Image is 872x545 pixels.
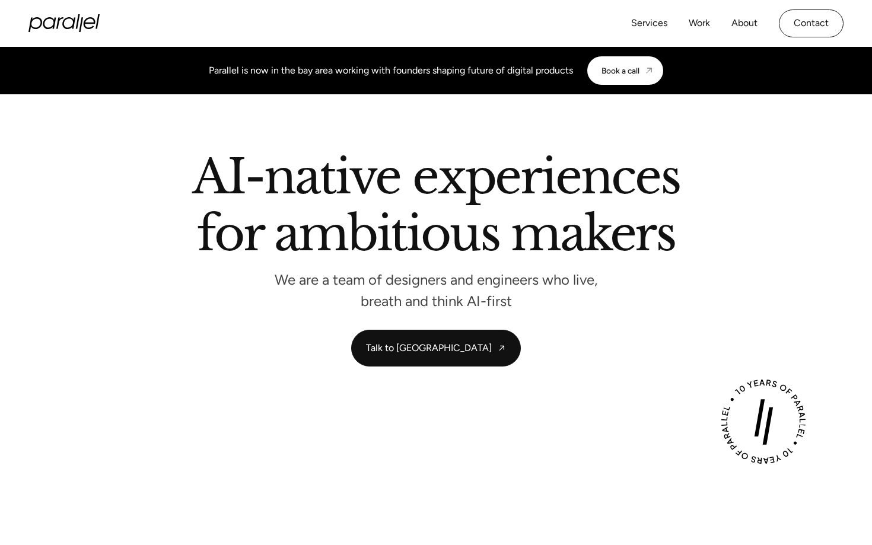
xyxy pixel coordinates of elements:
[731,15,758,32] a: About
[644,66,654,75] img: CTA arrow image
[779,9,844,37] a: Contact
[258,275,614,306] p: We are a team of designers and engineers who live, breath and think AI-first
[98,154,774,262] h2: AI-native experiences for ambitious makers
[209,63,573,78] div: Parallel is now in the bay area working with founders shaping future of digital products
[602,66,639,75] div: Book a call
[631,15,667,32] a: Services
[587,56,663,85] a: Book a call
[689,15,710,32] a: Work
